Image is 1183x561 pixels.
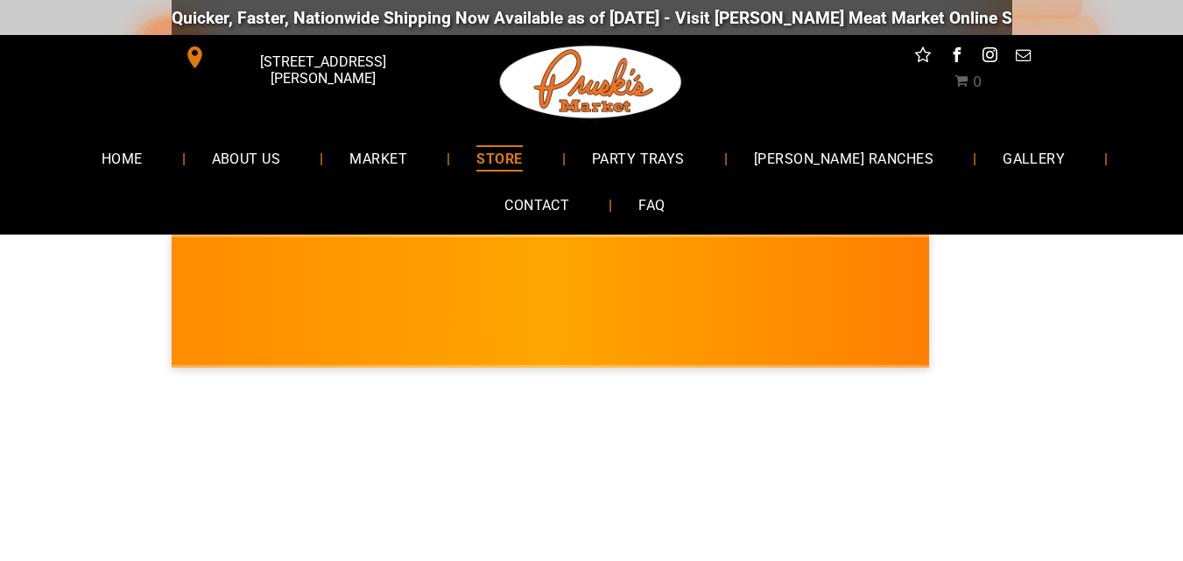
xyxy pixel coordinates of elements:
[612,182,691,228] a: FAQ
[976,135,1091,181] a: GALLERY
[945,44,968,71] a: facebook
[973,74,982,90] span: 0
[75,135,169,181] a: HOME
[209,45,435,95] span: [STREET_ADDRESS][PERSON_NAME]
[1011,44,1034,71] a: email
[323,135,433,181] a: MARKET
[186,135,307,181] a: ABOUT US
[912,44,934,71] a: Social network
[172,44,440,71] a: [STREET_ADDRESS][PERSON_NAME]
[496,35,686,130] img: Pruski-s+Market+HQ+Logo2-1920w.png
[728,135,960,181] a: [PERSON_NAME] RANCHES
[478,182,595,228] a: CONTACT
[978,44,1001,71] a: instagram
[450,135,548,181] a: STORE
[566,135,711,181] a: PARTY TRAYS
